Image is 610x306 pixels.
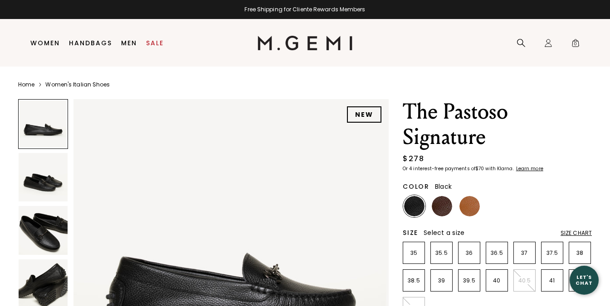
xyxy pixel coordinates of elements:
p: 39 [431,277,452,284]
klarna-placement-style-amount: $70 [475,165,484,172]
p: 42 [569,277,590,284]
div: NEW [347,106,381,123]
p: 37 [514,249,535,257]
a: Women's Italian Shoes [45,81,110,88]
span: Select a size [424,228,464,237]
div: $278 [403,153,424,164]
p: 35.5 [431,249,452,257]
p: 37.5 [542,249,563,257]
div: Let's Chat [570,274,599,286]
img: Black [404,196,425,216]
h2: Color [403,183,429,190]
img: Tan [459,196,480,216]
p: 38.5 [403,277,425,284]
p: 40.5 [514,277,535,284]
img: The Pastoso Signature [19,153,68,202]
p: 35 [403,249,425,257]
klarna-placement-style-body: Or 4 interest-free payments of [403,165,475,172]
span: Black [435,182,452,191]
p: 38 [569,249,590,257]
a: Handbags [69,39,112,47]
img: The Pastoso Signature [19,206,68,255]
klarna-placement-style-body: with Klarna [485,165,515,172]
img: M.Gemi [258,36,352,50]
p: 36.5 [486,249,508,257]
a: Sale [146,39,164,47]
a: Men [121,39,137,47]
div: Size Chart [561,229,592,237]
img: Chocolate [432,196,452,216]
span: 0 [571,40,580,49]
p: 40 [486,277,508,284]
h2: Size [403,229,418,236]
p: 36 [459,249,480,257]
a: Learn more [515,166,543,172]
a: Home [18,81,34,88]
h1: The Pastoso Signature [403,99,592,150]
klarna-placement-style-cta: Learn more [516,165,543,172]
p: 39.5 [459,277,480,284]
p: 41 [542,277,563,284]
a: Women [30,39,60,47]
